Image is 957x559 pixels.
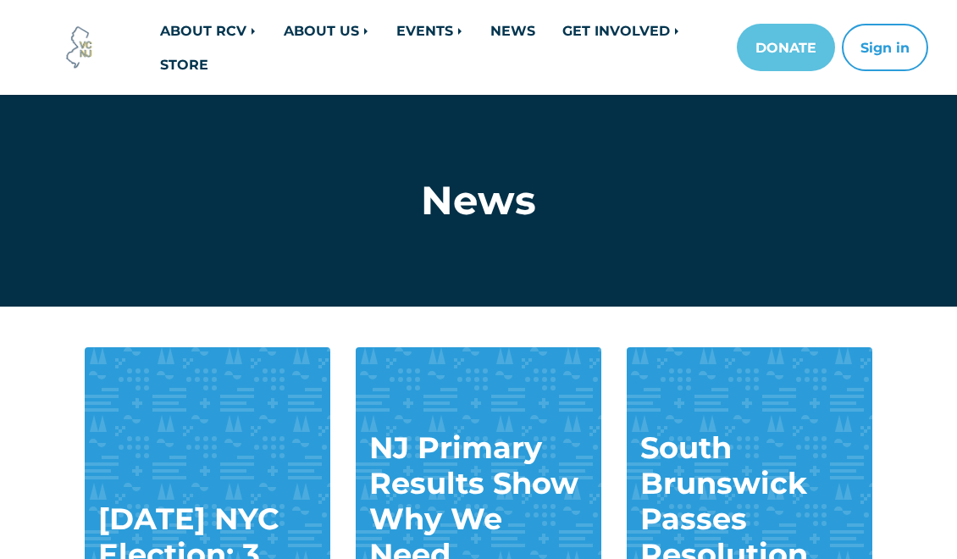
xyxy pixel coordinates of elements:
button: Sign in or sign up [842,24,928,71]
a: ABOUT US [270,14,383,47]
a: GET INVOLVED [549,14,694,47]
a: EVENTS [383,14,477,47]
a: STORE [147,47,222,81]
nav: Main navigation [147,14,914,81]
img: Voter Choice NJ [57,25,102,70]
a: DONATE [737,24,835,71]
a: NEWS [477,14,549,47]
h1: News [186,177,771,224]
a: ABOUT RCV [147,14,270,47]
